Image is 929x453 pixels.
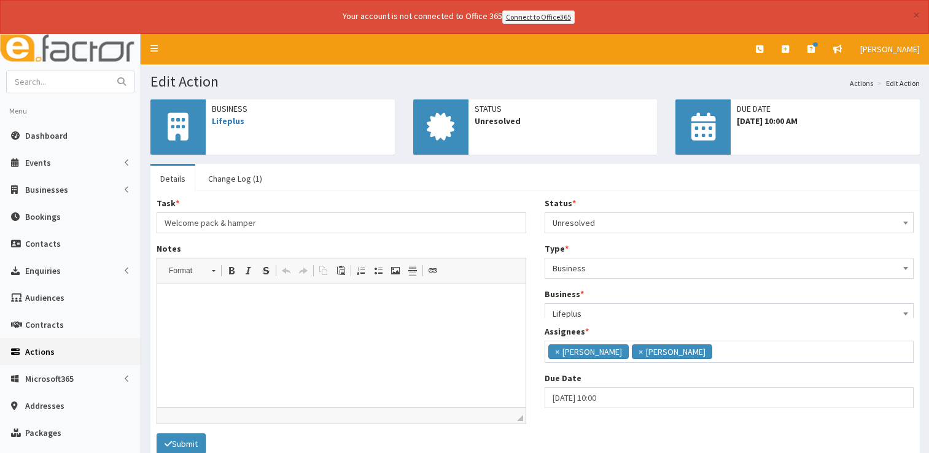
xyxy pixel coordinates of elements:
span: Format [163,263,206,279]
span: Unresolved [475,115,651,127]
a: Format [162,262,222,279]
a: Image [387,263,404,279]
span: Business [212,103,389,115]
span: Business [545,258,914,279]
li: Edit Action [874,78,920,88]
span: Contracts [25,319,64,330]
span: [DATE] 10:00 AM [737,115,914,127]
label: Type [545,242,569,255]
label: Notes [157,242,181,255]
a: Paste (Ctrl+V) [332,263,349,279]
span: Unresolved [545,212,914,233]
span: × [555,346,559,358]
a: Italic (Ctrl+I) [240,263,257,279]
button: × [913,9,920,21]
a: Redo (Ctrl+Y) [295,263,312,279]
a: Insert Horizontal Line [404,263,421,279]
span: [PERSON_NAME] [860,44,920,55]
span: Status [475,103,651,115]
span: Due Date [737,103,914,115]
a: Insert/Remove Numbered List [352,263,370,279]
span: Business [553,260,906,277]
a: Strike Through [257,263,274,279]
div: Your account is not connected to Office 365 [99,10,818,24]
label: Business [545,288,584,300]
a: Change Log (1) [198,166,272,192]
span: Bookings [25,211,61,222]
span: Addresses [25,400,64,411]
li: Jessica Carrington [632,344,712,359]
span: Contacts [25,238,61,249]
a: Connect to Office365 [502,10,575,24]
span: Lifeplus [545,303,914,324]
input: Search... [7,71,110,93]
span: Businesses [25,184,68,195]
span: Enquiries [25,265,61,276]
span: Unresolved [553,214,906,231]
span: Dashboard [25,130,68,141]
label: Due Date [545,372,581,384]
a: [PERSON_NAME] [851,34,929,64]
span: Actions [25,346,55,357]
span: Packages [25,427,61,438]
span: Events [25,157,51,168]
a: Link (Ctrl+L) [424,263,441,279]
a: Copy (Ctrl+C) [315,263,332,279]
span: Lifeplus [553,305,906,322]
span: Microsoft365 [25,373,74,384]
a: Undo (Ctrl+Z) [278,263,295,279]
iframe: Rich Text Editor, notes [157,284,526,407]
a: Insert/Remove Bulleted List [370,263,387,279]
span: × [639,346,643,358]
span: Drag to resize [517,415,523,421]
label: Assignees [545,325,589,338]
a: Actions [850,78,873,88]
h1: Edit Action [150,74,920,90]
a: Lifeplus [212,115,244,126]
a: Details [150,166,195,192]
span: Audiences [25,292,64,303]
li: Laura Bradshaw [548,344,629,359]
label: Task [157,197,179,209]
label: Status [545,197,576,209]
a: Bold (Ctrl+B) [223,263,240,279]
